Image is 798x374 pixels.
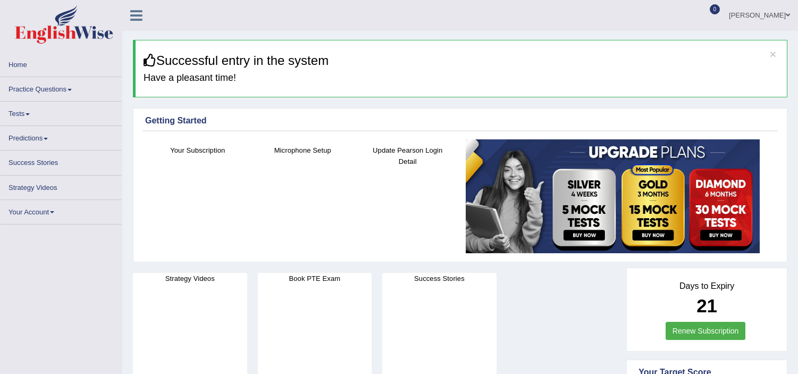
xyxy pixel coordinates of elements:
[144,73,779,84] h4: Have a pleasant time!
[145,114,775,127] div: Getting Started
[710,4,720,14] span: 0
[360,145,455,167] h4: Update Pearson Login Detail
[1,151,122,171] a: Success Stories
[696,295,717,316] b: 21
[770,48,776,60] button: ×
[1,126,122,147] a: Predictions
[382,273,497,284] h4: Success Stories
[144,54,779,68] h3: Successful entry in the system
[1,77,122,98] a: Practice Questions
[258,273,372,284] h4: Book PTE Exam
[466,139,760,253] img: small5.jpg
[1,53,122,73] a: Home
[1,102,122,122] a: Tests
[639,281,775,291] h4: Days to Expiry
[1,176,122,196] a: Strategy Videos
[150,145,245,156] h4: Your Subscription
[1,200,122,221] a: Your Account
[666,322,746,340] a: Renew Subscription
[256,145,350,156] h4: Microphone Setup
[133,273,247,284] h4: Strategy Videos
